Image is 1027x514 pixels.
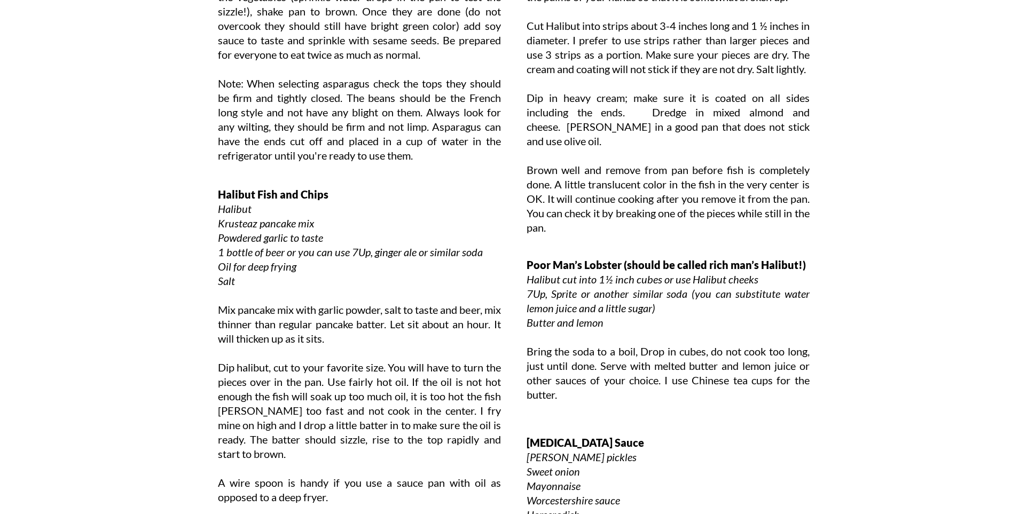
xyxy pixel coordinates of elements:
p: Mayonnaise [527,479,810,493]
p: [PERSON_NAME] pickles [527,450,810,464]
p: Cut Halibut into strips about 3-4 inches long and 1 ½ inches in diameter. I prefer to use strips ... [527,19,810,76]
p: [MEDICAL_DATA] Sauce [527,436,810,450]
p: 7Up, Sprite or another similar soda (you can substitute water lemon juice and a little sugar) [527,287,810,315]
p: Halibut cut into 1½ inch cubes or use Halibut cheeks [527,272,810,287]
p: Worcestershire sauce [527,493,810,508]
p: A wire spoon is handy if you use a sauce pan with oil as opposed to a deep fryer. [218,476,501,504]
p: Dip halibut, cut to your favorite size. You will have to turn the pieces over in the pan. Use fai... [218,360,501,461]
p: Oil for deep frying [218,259,501,274]
p: Butter and lemon [527,315,810,330]
p: Sweet onion [527,464,810,479]
p: Note: When selecting asparagus check the tops they should be firm and tightly closed. The beans s... [218,76,501,163]
p: Halibut Fish and Chips [218,187,501,202]
p: 1 bottle of beer or you can use 7Up, ginger ale or similar soda [218,245,501,259]
p: Halibut [218,202,501,216]
p: Bring the soda to a boil, Drop in cubes, do not cook too long, just until done. Serve with melted... [527,344,810,402]
p: Krusteaz pancake mix [218,216,501,231]
p: Dip in heavy cream; make sure it is coated on all sides including the ends. Dredge in mixed almon... [527,91,810,148]
p: Mix pancake mix with garlic powder, salt to taste and beer, mix thinner than regular pancake batt... [218,303,501,346]
p: Poor Man’s Lobster (should be called rich man’s Halibut!) [527,258,810,272]
p: Powdered garlic to taste [218,231,501,245]
p: Brown well and remove from pan before fish is completely done. A little translucent color in the ... [527,163,810,235]
p: Salt [218,274,501,288]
